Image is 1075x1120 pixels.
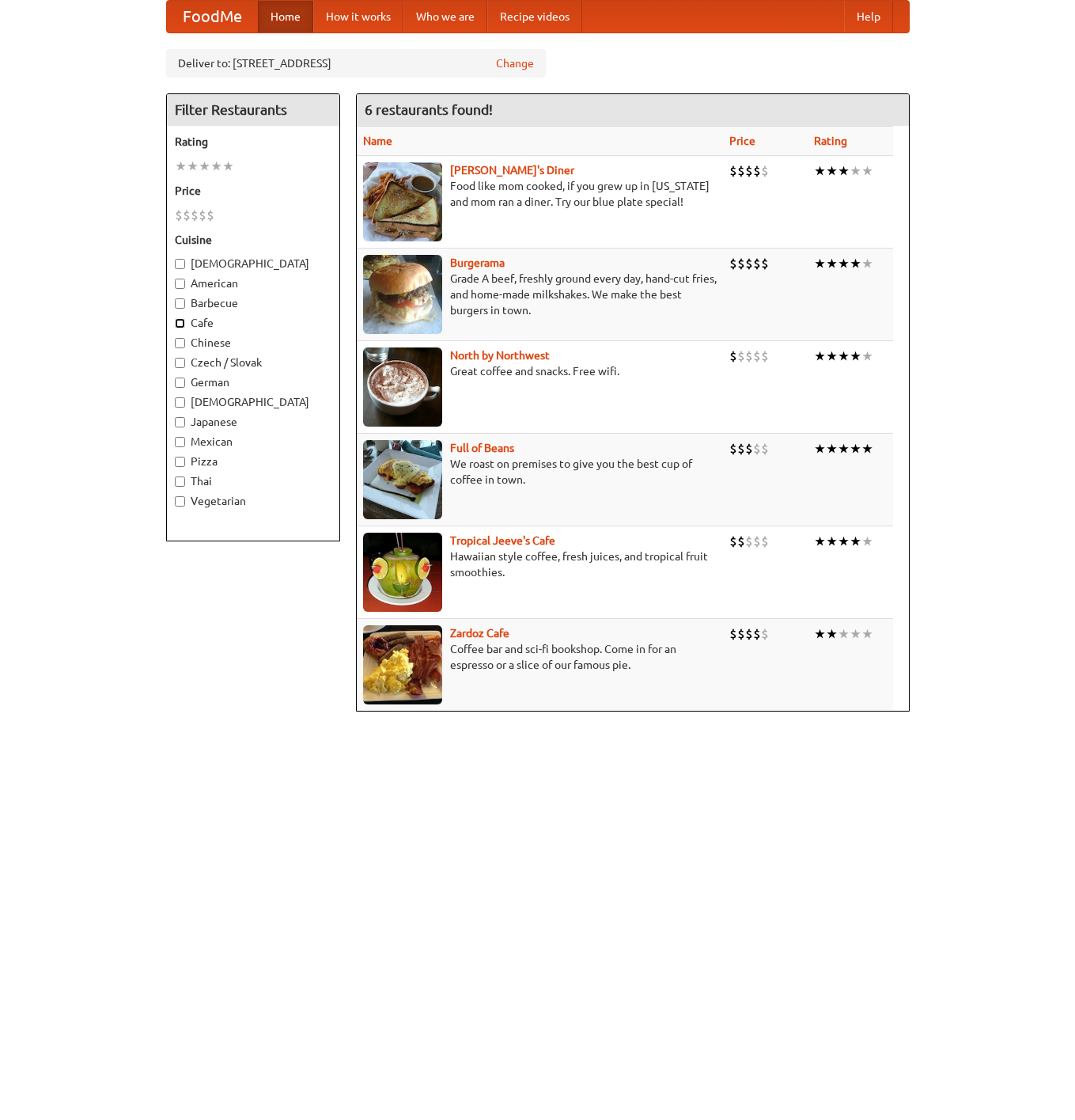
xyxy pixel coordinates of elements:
[729,135,755,147] a: Price
[729,347,737,365] li: $
[753,440,761,457] li: $
[363,363,717,379] p: Great coffee and snacks. Free wifi.
[363,255,442,334] img: burgerama.jpg
[487,1,582,32] a: Recipe videos
[175,437,185,447] input: Mexican
[737,533,745,550] li: $
[826,625,838,643] li: ★
[753,255,761,272] li: $
[175,256,331,271] label: [DEMOGRAPHIC_DATA]
[850,162,861,180] li: ★
[814,135,847,147] a: Rating
[175,338,185,348] input: Chinese
[450,349,550,362] a: North by Northwest
[175,378,185,388] input: German
[450,164,574,177] a: [PERSON_NAME]'s Diner
[814,347,826,365] li: ★
[826,162,838,180] li: ★
[745,625,753,643] li: $
[729,162,737,180] li: $
[826,255,838,272] li: ★
[826,440,838,457] li: ★
[745,347,753,365] li: $
[737,255,745,272] li: $
[826,533,838,550] li: ★
[814,440,826,457] li: ★
[363,347,442,427] img: north.jpg
[365,102,493,117] ng-pluralize: 6 restaurants found!
[363,135,392,147] a: Name
[814,625,826,643] li: ★
[363,178,717,210] p: Food like mom cooked, if you grew up in [US_STATE] and mom ran a diner. Try our blue plate special!
[745,533,753,550] li: $
[861,533,873,550] li: ★
[175,493,331,509] label: Vegetarian
[363,271,717,318] p: Grade A beef, freshly ground every day, hand-cut fries, and home-made milkshakes. We make the bes...
[175,358,185,368] input: Czech / Slovak
[167,1,258,32] a: FoodMe
[450,442,514,454] a: Full of Beans
[850,533,861,550] li: ★
[737,162,745,180] li: $
[175,158,187,175] li: ★
[814,162,826,180] li: ★
[199,207,206,224] li: $
[222,158,234,175] li: ★
[363,625,442,704] img: zardoz.jpg
[761,533,769,550] li: $
[199,158,210,175] li: ★
[861,625,873,643] li: ★
[838,347,850,365] li: ★
[175,259,185,269] input: [DEMOGRAPHIC_DATA]
[175,394,331,410] label: [DEMOGRAPHIC_DATA]
[175,315,331,331] label: Cafe
[861,255,873,272] li: ★
[313,1,403,32] a: How it works
[737,625,745,643] li: $
[761,440,769,457] li: $
[838,255,850,272] li: ★
[761,255,769,272] li: $
[761,347,769,365] li: $
[175,414,331,430] label: Japanese
[363,533,442,612] img: jeeves.jpg
[206,207,214,224] li: $
[838,533,850,550] li: ★
[826,347,838,365] li: ★
[737,347,745,365] li: $
[183,207,191,224] li: $
[175,232,331,248] h5: Cuisine
[745,162,753,180] li: $
[175,298,185,309] input: Barbecue
[175,279,185,289] input: American
[814,255,826,272] li: ★
[363,641,717,673] p: Coffee bar and sci-fi bookshop. Come in for an espresso or a slice of our famous pie.
[745,440,753,457] li: $
[175,275,331,291] label: American
[175,295,331,311] label: Barbecue
[838,162,850,180] li: ★
[861,162,873,180] li: ★
[753,162,761,180] li: $
[450,627,509,640] b: Zardoz Cafe
[175,454,331,469] label: Pizza
[450,256,505,269] a: Burgerama
[861,440,873,457] li: ★
[175,183,331,199] h5: Price
[850,625,861,643] li: ★
[729,533,737,550] li: $
[363,440,442,519] img: beans.jpg
[175,374,331,390] label: German
[761,162,769,180] li: $
[175,457,185,467] input: Pizza
[838,625,850,643] li: ★
[745,255,753,272] li: $
[175,335,331,351] label: Chinese
[175,496,185,507] input: Vegetarian
[363,456,717,488] p: We roast on premises to give you the best cup of coffee in town.
[210,158,222,175] li: ★
[363,549,717,580] p: Hawaiian style coffee, fresh juices, and tropical fruit smoothies.
[166,49,546,78] div: Deliver to: [STREET_ADDRESS]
